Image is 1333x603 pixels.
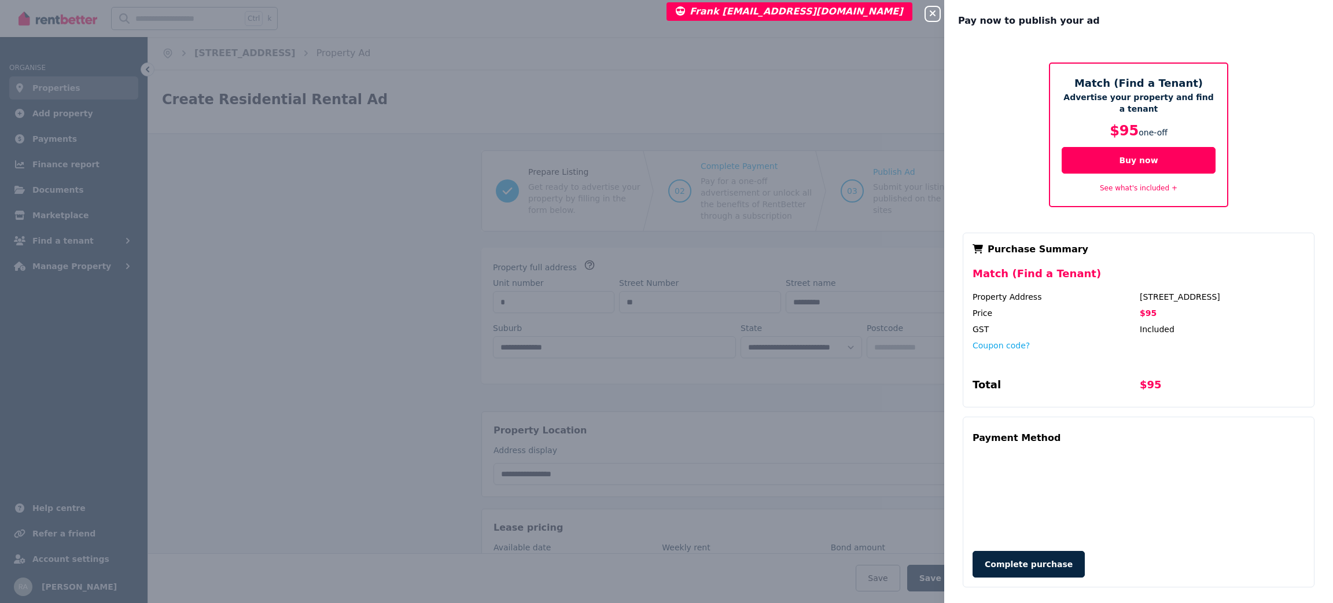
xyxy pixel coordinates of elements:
[1140,308,1157,318] span: $95
[973,291,1137,303] div: Property Address
[1062,91,1216,115] p: Advertise your property and find a tenant
[1140,377,1305,398] div: $95
[970,452,1307,539] iframe: Secure payment input frame
[973,426,1060,450] div: Payment Method
[1100,184,1177,192] a: See what's included +
[1062,75,1216,91] h5: Match (Find a Tenant)
[1140,323,1305,335] div: Included
[1140,291,1305,303] div: [STREET_ADDRESS]
[1139,128,1168,137] span: one-off
[973,340,1030,351] button: Coupon code?
[958,14,1100,28] span: Pay now to publish your ad
[1062,147,1216,174] button: Buy now
[973,551,1085,578] button: Complete purchase
[973,377,1137,398] div: Total
[973,266,1305,291] div: Match (Find a Tenant)
[973,323,1137,335] div: GST
[973,307,1137,319] div: Price
[973,242,1305,256] div: Purchase Summary
[1110,123,1139,139] span: $95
